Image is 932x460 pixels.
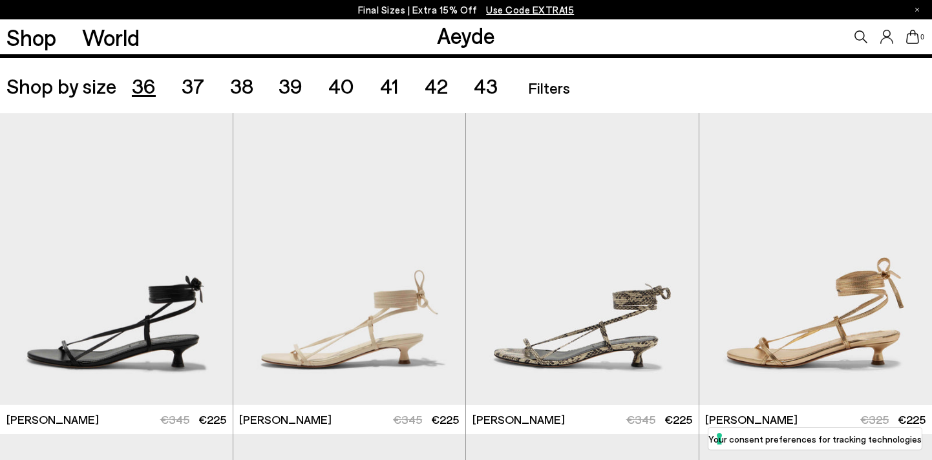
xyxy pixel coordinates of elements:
span: €345 [160,412,189,426]
span: €225 [431,412,459,426]
span: [PERSON_NAME] [472,412,565,428]
span: €325 [860,412,889,426]
span: 41 [380,73,399,98]
span: 0 [919,34,926,41]
span: [PERSON_NAME] [705,412,798,428]
span: 37 [182,73,204,98]
label: Your consent preferences for tracking technologies [708,432,922,446]
span: €225 [664,412,692,426]
img: Paige Leather Kitten-Heel Sandals [233,113,466,405]
a: Aeyde [437,21,495,48]
div: 1 / 6 [233,113,466,405]
span: 39 [279,73,302,98]
a: Shop [6,26,56,48]
span: [PERSON_NAME] [239,412,332,428]
span: €345 [626,412,655,426]
img: Paige Leather Kitten-Heel Sandals [466,113,699,405]
a: [PERSON_NAME] €345 €225 [466,405,699,434]
span: €225 [198,412,226,426]
a: Next slide Previous slide [233,113,466,405]
span: 43 [474,73,498,98]
span: €345 [393,412,422,426]
span: 36 [132,73,156,98]
a: World [82,26,140,48]
span: 38 [230,73,253,98]
span: 42 [425,73,448,98]
a: [PERSON_NAME] €345 €225 [233,405,466,434]
span: Filters [528,78,570,97]
span: Navigate to /collections/ss25-final-sizes [486,4,574,16]
p: Final Sizes | Extra 15% Off [358,2,575,18]
button: Your consent preferences for tracking technologies [708,428,922,450]
a: 0 [906,30,919,44]
span: [PERSON_NAME] [6,412,99,428]
span: 40 [328,73,354,98]
span: Shop by size [6,75,116,96]
span: €225 [898,412,926,426]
